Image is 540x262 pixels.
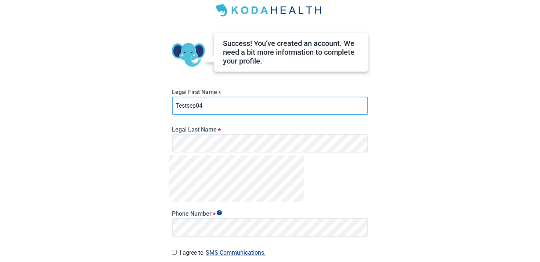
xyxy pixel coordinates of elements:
img: Koda Elephant [172,39,205,72]
img: Koda Health [211,1,329,19]
label: Legal Last Name [172,126,368,133]
label: Phone Number [172,210,368,217]
button: I agree to [204,248,268,258]
label: Legal First Name [172,89,368,96]
label: I agree to [180,248,368,258]
div: Success! You’ve created an account. We need a bit more information to complete your profile. [223,39,359,65]
span: Show tooltip [217,210,222,215]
